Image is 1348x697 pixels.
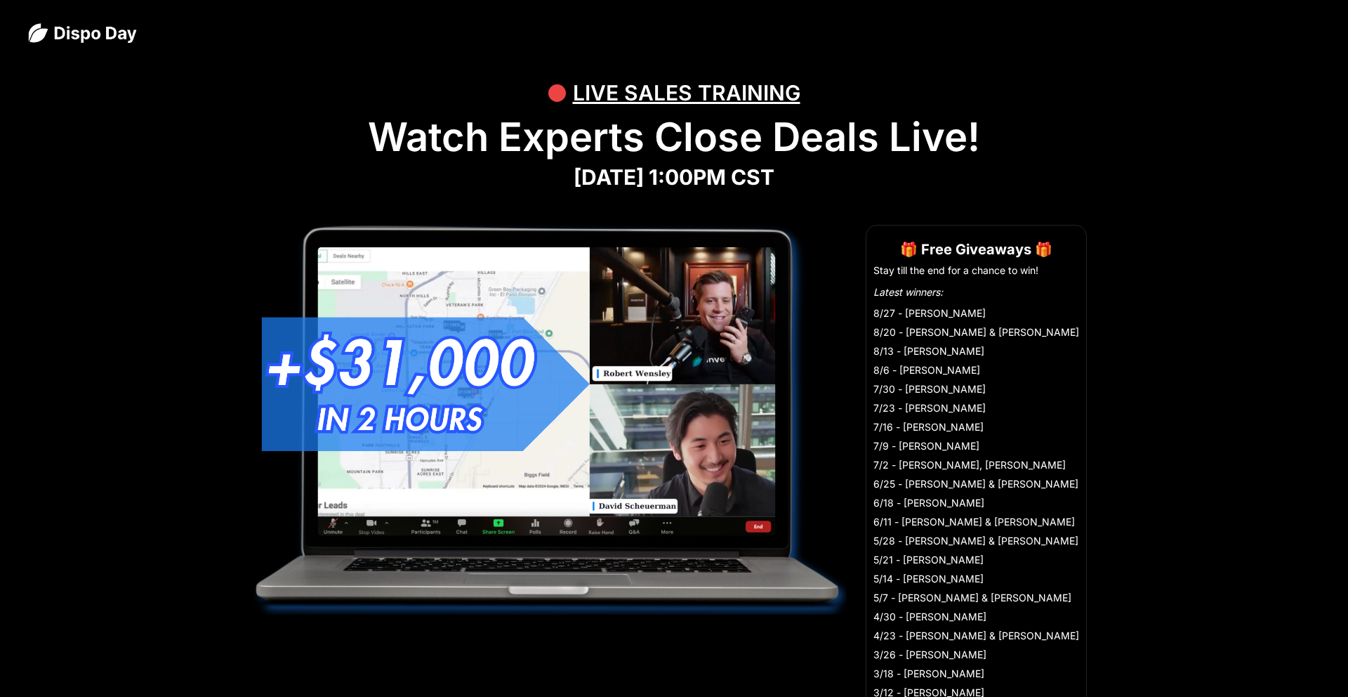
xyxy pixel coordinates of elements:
[873,263,1079,278] li: Stay till the end for a chance to win!
[873,286,943,298] em: Latest winners:
[900,241,1052,258] strong: 🎁 Free Giveaways 🎁
[573,72,800,114] div: LIVE SALES TRAINING
[574,164,774,190] strong: [DATE] 1:00PM CST
[28,114,1320,161] h1: Watch Experts Close Deals Live!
